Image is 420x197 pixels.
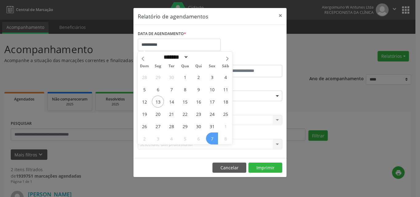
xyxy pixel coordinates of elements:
[192,71,204,83] span: Outubro 2, 2025
[165,132,177,144] span: Novembro 4, 2025
[192,64,205,68] span: Qui
[220,108,232,120] span: Outubro 25, 2025
[219,64,232,68] span: Sáb
[220,120,232,132] span: Novembro 1, 2025
[192,96,204,108] span: Outubro 16, 2025
[220,71,232,83] span: Outubro 4, 2025
[152,132,164,144] span: Novembro 3, 2025
[212,163,246,173] button: Cancelar
[206,83,218,95] span: Outubro 10, 2025
[165,96,177,108] span: Outubro 14, 2025
[138,71,150,83] span: Setembro 28, 2025
[138,120,150,132] span: Outubro 26, 2025
[179,96,191,108] span: Outubro 15, 2025
[206,108,218,120] span: Outubro 24, 2025
[220,132,232,144] span: Novembro 8, 2025
[205,64,219,68] span: Sex
[138,12,208,20] h5: Relatório de agendamentos
[165,64,178,68] span: Ter
[152,108,164,120] span: Outubro 20, 2025
[138,132,150,144] span: Novembro 2, 2025
[220,96,232,108] span: Outubro 18, 2025
[151,64,165,68] span: Seg
[179,71,191,83] span: Outubro 1, 2025
[179,83,191,95] span: Outubro 8, 2025
[161,54,188,60] select: Month
[152,83,164,95] span: Outubro 6, 2025
[192,120,204,132] span: Outubro 30, 2025
[188,54,209,60] input: Year
[138,29,186,39] label: DATA DE AGENDAMENTO
[178,64,192,68] span: Qua
[248,163,282,173] button: Imprimir
[206,132,218,144] span: Novembro 7, 2025
[206,120,218,132] span: Outubro 31, 2025
[179,120,191,132] span: Outubro 29, 2025
[206,71,218,83] span: Outubro 3, 2025
[152,120,164,132] span: Outubro 27, 2025
[192,108,204,120] span: Outubro 23, 2025
[152,96,164,108] span: Outubro 13, 2025
[138,96,150,108] span: Outubro 12, 2025
[165,120,177,132] span: Outubro 28, 2025
[165,83,177,95] span: Outubro 7, 2025
[274,8,287,23] button: Close
[138,108,150,120] span: Outubro 19, 2025
[206,96,218,108] span: Outubro 17, 2025
[212,55,282,65] label: ATÉ
[220,83,232,95] span: Outubro 11, 2025
[179,108,191,120] span: Outubro 22, 2025
[165,71,177,83] span: Setembro 30, 2025
[138,83,150,95] span: Outubro 5, 2025
[152,71,164,83] span: Setembro 29, 2025
[165,108,177,120] span: Outubro 21, 2025
[179,132,191,144] span: Novembro 5, 2025
[192,83,204,95] span: Outubro 9, 2025
[192,132,204,144] span: Novembro 6, 2025
[138,64,151,68] span: Dom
